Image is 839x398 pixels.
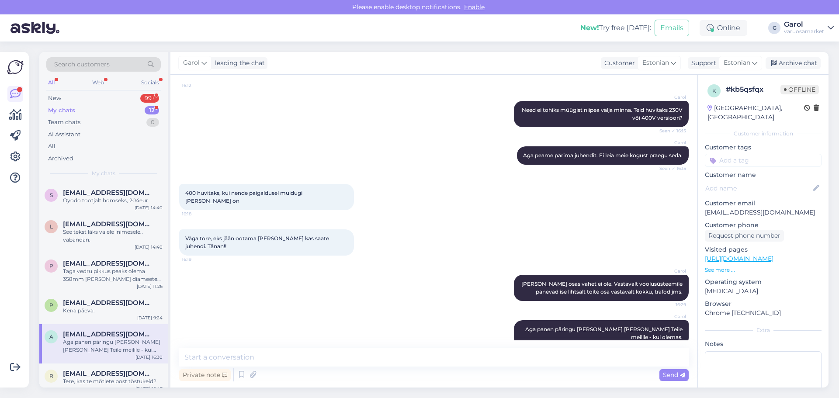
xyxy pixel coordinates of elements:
[185,235,330,249] span: Väga tore, eks jään ootama [PERSON_NAME] kas saate juhendi. Tänan!!
[726,84,780,95] div: # kb5qsfqx
[784,28,824,35] div: varuosamarket
[63,370,154,377] span: rk@gmail.com
[63,338,163,354] div: Aga panen päringu [PERSON_NAME] [PERSON_NAME] Teile meilile - kui olemas.
[135,244,163,250] div: [DATE] 14:40
[655,20,689,36] button: Emails
[523,152,683,159] span: Aga peame pärima juhendit. Ei leia meie kogust praegu seda.
[139,77,161,88] div: Socials
[522,107,684,121] span: Need ei tohiks müügist niipea välja minna. Teid huvitaks 230V või 400V versioon?
[54,60,110,69] span: Search customers
[705,208,822,217] p: [EMAIL_ADDRESS][DOMAIN_NAME]
[653,139,686,146] span: Garol
[50,223,53,230] span: l
[137,315,163,321] div: [DATE] 9:24
[700,20,747,36] div: Online
[705,287,822,296] p: [MEDICAL_DATA]
[653,268,686,274] span: Garol
[137,283,163,290] div: [DATE] 11:26
[705,339,822,349] p: Notes
[705,277,822,287] p: Operating system
[211,59,265,68] div: leading the chat
[784,21,834,35] a: Garolvaruosamarket
[185,190,304,204] span: 400 huvitaks, kui nende paigaldusel muidugi [PERSON_NAME] on
[63,260,154,267] span: Puupesa@gmail.com
[135,354,163,360] div: [DATE] 16:30
[653,165,686,172] span: Seen ✓ 16:15
[653,301,686,308] span: 16:29
[7,59,24,76] img: Askly Logo
[784,21,824,28] div: Garol
[48,118,80,127] div: Team chats
[145,106,159,115] div: 12
[663,371,685,379] span: Send
[182,211,215,217] span: 16:18
[705,326,822,334] div: Extra
[601,59,635,68] div: Customer
[135,204,163,211] div: [DATE] 14:40
[705,154,822,167] input: Add a tag
[705,170,822,180] p: Customer name
[688,59,716,68] div: Support
[63,267,163,283] div: Taga vedru pikkus peaks olema 358mm [PERSON_NAME] diameeter 143mm. Kataloog [PERSON_NAME] kohe ko...
[705,230,784,242] div: Request phone number
[705,183,811,193] input: Add name
[48,154,73,163] div: Archived
[92,170,115,177] span: My chats
[705,266,822,274] p: See more ...
[63,197,163,204] div: Oyodo tootjalt homseks, 204eur
[705,130,822,138] div: Customer information
[766,57,821,69] div: Archive chat
[712,87,716,94] span: k
[48,94,61,103] div: New
[49,333,53,340] span: a
[48,142,55,151] div: All
[63,377,163,385] div: Tere, kas te mõtlete post tõstukeid?
[63,299,154,307] span: pparmson@gmail.com
[146,118,159,127] div: 0
[724,58,750,68] span: Estonian
[63,189,154,197] span: slavikrokka76@gmail.com
[63,307,163,315] div: Kena päeva.
[705,245,822,254] p: Visited pages
[182,82,215,89] span: 16:12
[461,3,487,11] span: Enable
[49,263,53,269] span: P
[707,104,804,122] div: [GEOGRAPHIC_DATA], [GEOGRAPHIC_DATA]
[182,256,215,263] span: 16:19
[653,313,686,320] span: Garol
[705,143,822,152] p: Customer tags
[183,58,200,68] span: Garol
[580,23,651,33] div: Try free [DATE]:
[521,280,684,295] span: [PERSON_NAME] osas vahet ei ole. Vastavalt voolusüsteemile panevad ise lihtsalt toite osa vastava...
[179,369,231,381] div: Private note
[63,228,163,244] div: See tekst läks valele inimesele.. vabandan.
[768,22,780,34] div: G
[50,192,53,198] span: s
[48,106,75,115] div: My chats
[135,385,163,392] div: [DATE] 15:47
[63,330,154,338] span: alarikaevats@gmail.com
[642,58,669,68] span: Estonian
[580,24,599,32] b: New!
[90,77,106,88] div: Web
[48,130,80,139] div: AI Assistant
[653,94,686,100] span: Garol
[49,302,53,308] span: p
[49,373,53,379] span: r
[705,255,773,263] a: [URL][DOMAIN_NAME]
[705,308,822,318] p: Chrome [TECHNICAL_ID]
[780,85,819,94] span: Offline
[46,77,56,88] div: All
[705,299,822,308] p: Browser
[705,199,822,208] p: Customer email
[140,94,159,103] div: 99+
[525,326,684,340] span: Aga panen päringu [PERSON_NAME] [PERSON_NAME] Teile meilile - kui olemas.
[653,128,686,134] span: Seen ✓ 16:15
[705,221,822,230] p: Customer phone
[63,220,154,228] span: lillemetstanel@gmail.com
